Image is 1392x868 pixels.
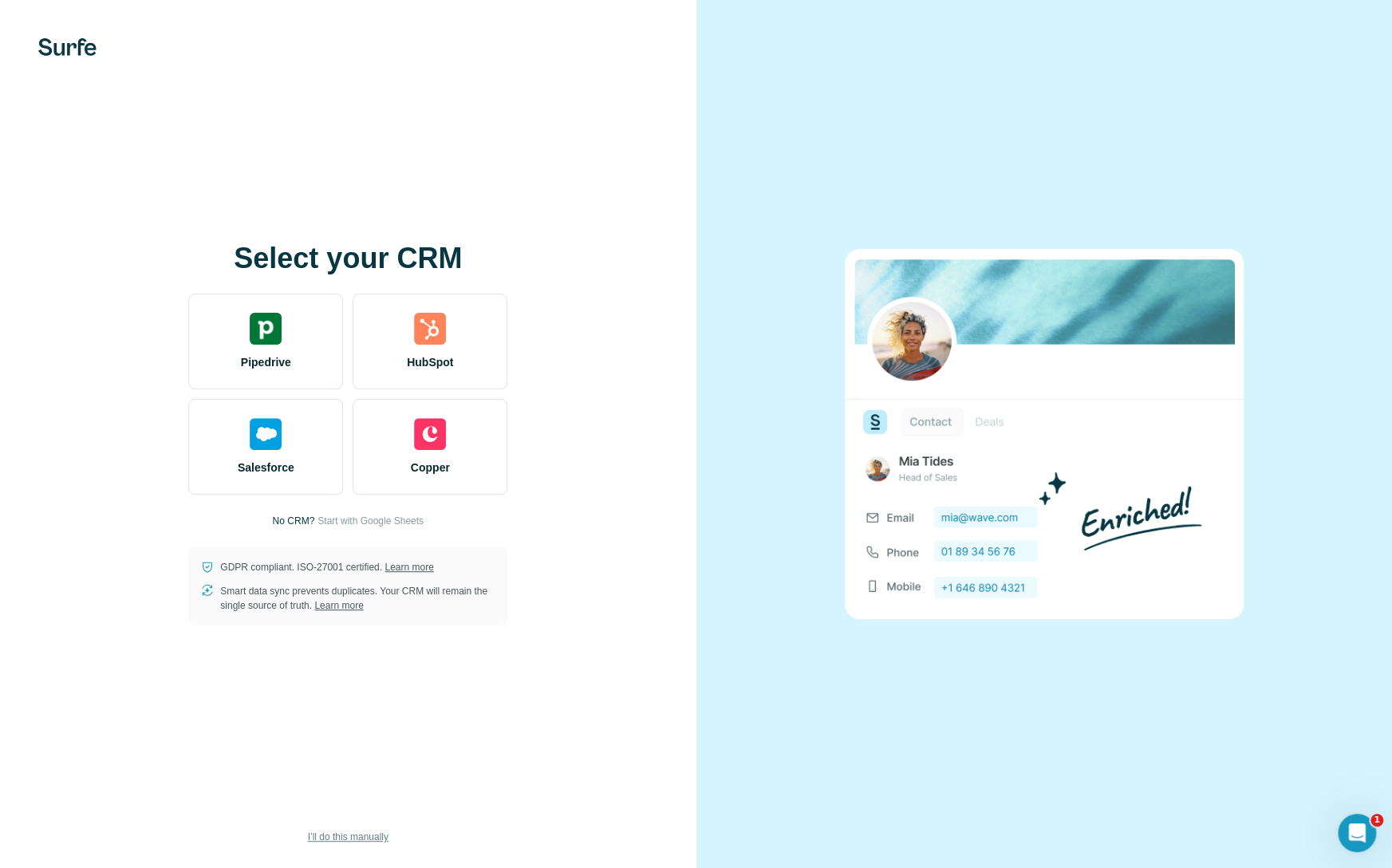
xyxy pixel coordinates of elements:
[1370,814,1383,827] span: 1
[314,600,363,611] a: Learn more
[220,560,433,574] p: GDPR compliant. ISO-27001 certified.
[1338,814,1376,852] iframe: Intercom live chat
[250,418,282,450] img: salesforce's logo
[241,354,291,370] span: Pipedrive
[38,38,97,56] img: Surfe's logo
[188,243,507,274] h1: Select your CRM
[414,418,446,450] img: copper's logo
[384,562,433,573] a: Learn more
[238,460,294,475] span: Salesforce
[273,514,315,528] p: No CRM?
[220,584,495,613] p: Smart data sync prevents duplicates. Your CRM will remain the single source of truth.
[250,313,282,345] img: pipedrive's logo
[414,313,446,345] img: hubspot's logo
[411,460,450,475] span: Copper
[297,825,400,849] button: I’ll do this manually
[308,830,388,844] span: I’ll do this manually
[845,249,1244,618] img: none image
[317,514,424,528] button: Start with Google Sheets
[407,354,453,370] span: HubSpot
